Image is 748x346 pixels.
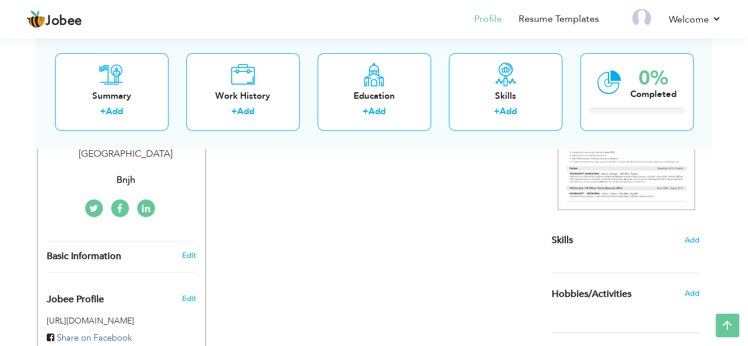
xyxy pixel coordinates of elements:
label: + [231,106,237,118]
div: Education [327,90,422,102]
span: Skills [552,234,573,247]
div: Share some of your professional and personal interests. [543,273,708,315]
span: Jobee [46,15,82,28]
a: Add [500,106,517,118]
span: Basic Information [47,251,121,262]
h5: [URL][DOMAIN_NAME] [47,316,196,325]
span: Jobee Profile [47,295,104,305]
div: Skills [458,90,553,102]
a: Profile [474,12,502,26]
a: Welcome [669,12,721,27]
span: Share on Facebook [57,332,132,344]
div: 0% [630,69,676,88]
span: Hobbies/Activities [552,289,632,300]
span: Edit [182,293,196,304]
a: Add [237,106,254,118]
label: + [494,106,500,118]
div: Summary [64,90,159,102]
div: Enhance your career by creating a custom URL for your Jobee public profile. [38,282,205,311]
a: Jobee [27,10,82,29]
label: + [100,106,106,118]
a: Edit [182,250,196,261]
div: Completed [630,88,676,101]
span: Add [684,288,699,299]
div: [GEOGRAPHIC_DATA] [47,147,205,161]
a: Resume Templates [519,12,599,26]
a: Add [106,106,123,118]
div: Work History [196,90,290,102]
img: Profile Img [632,9,651,28]
span: Add [685,235,700,246]
img: jobee.io [27,10,46,29]
a: Add [368,106,386,118]
label: + [362,106,368,118]
div: bnjh [47,173,205,187]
